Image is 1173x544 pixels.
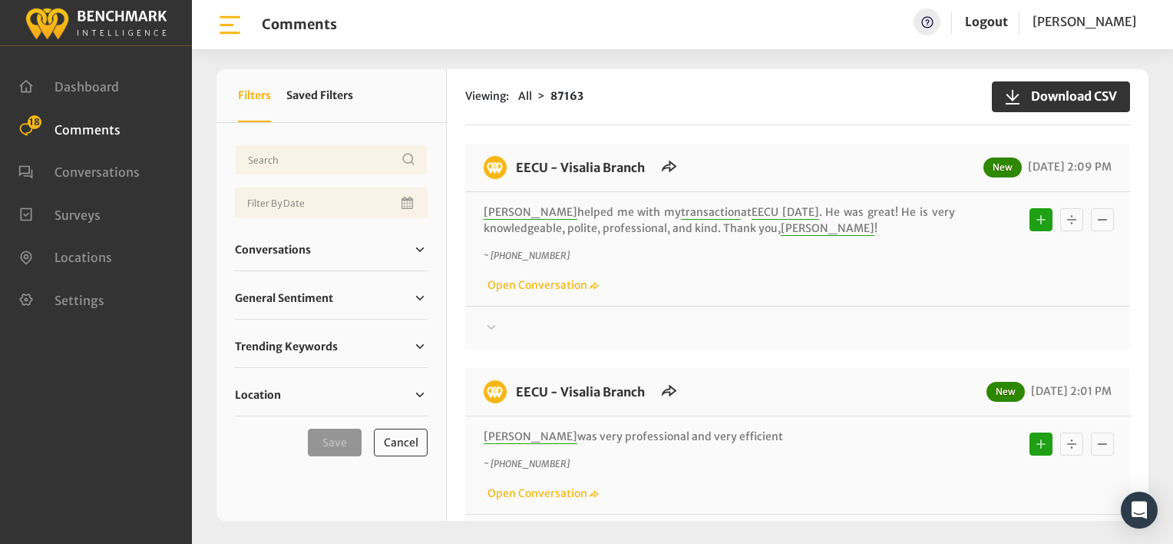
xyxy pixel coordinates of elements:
[55,164,140,180] span: Conversations
[235,290,333,307] span: General Sentiment
[55,250,112,265] span: Locations
[238,69,271,122] button: Filters
[1033,14,1136,29] span: [PERSON_NAME]
[235,242,311,258] span: Conversations
[1026,429,1118,459] div: Basic example
[18,248,112,264] a: Locations
[484,205,577,220] span: [PERSON_NAME]
[18,78,119,93] a: Dashboard
[484,429,955,445] p: was very professional and very efficient
[28,115,41,129] span: 18
[781,221,874,236] span: [PERSON_NAME]
[262,16,337,33] h1: Comments
[55,121,121,137] span: Comments
[235,287,428,310] a: General Sentiment
[484,380,507,403] img: benchmark
[18,291,104,307] a: Settings
[1033,8,1136,35] a: [PERSON_NAME]
[484,204,955,237] p: helped me with my at . He was great! He is very knowledgeable, polite, professional, and kind. Th...
[992,81,1130,112] button: Download CSV
[55,207,101,222] span: Surveys
[516,160,645,175] a: EECU - Visalia Branch
[484,486,599,500] a: Open Conversation
[484,278,599,292] a: Open Conversation
[1022,87,1117,105] span: Download CSV
[484,430,577,444] span: [PERSON_NAME]
[235,387,281,403] span: Location
[1026,204,1118,235] div: Basic example
[484,156,507,179] img: benchmark
[1027,384,1112,398] span: [DATE] 2:01 PM
[681,205,741,220] span: transaction
[25,4,167,41] img: benchmark
[484,250,570,261] i: ~ [PHONE_NUMBER]
[235,335,428,358] a: Trending Keywords
[752,205,819,220] span: EECU [DATE]
[965,8,1008,35] a: Logout
[518,89,532,103] span: All
[398,187,418,218] button: Open Calendar
[465,88,509,104] span: Viewing:
[484,458,570,469] i: ~ [PHONE_NUMBER]
[18,121,121,136] a: Comments 18
[1121,492,1158,529] div: Open Intercom Messenger
[55,292,104,307] span: Settings
[55,79,119,95] span: Dashboard
[235,238,428,261] a: Conversations
[507,156,654,179] h6: EECU - Visalia Branch
[235,339,338,355] span: Trending Keywords
[1024,160,1112,174] span: [DATE] 2:09 PM
[235,383,428,406] a: Location
[18,163,140,178] a: Conversations
[983,158,1022,177] span: New
[18,206,101,221] a: Surveys
[516,384,645,400] a: EECU - Visalia Branch
[965,14,1008,29] a: Logout
[507,380,654,403] h6: EECU - Visalia Branch
[216,12,243,38] img: bar
[235,187,428,218] input: Date range input field
[550,89,583,103] strong: 87163
[286,69,353,122] button: Saved Filters
[235,144,428,175] input: Username
[374,429,428,456] button: Cancel
[986,382,1025,402] span: New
